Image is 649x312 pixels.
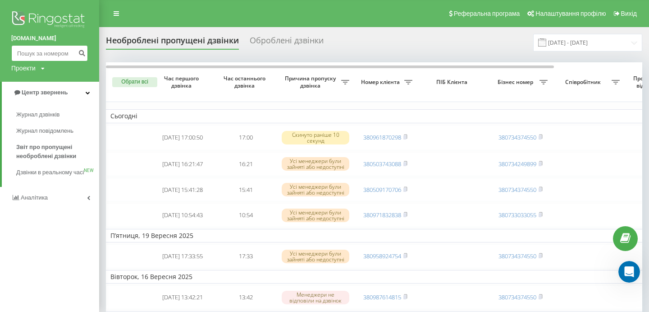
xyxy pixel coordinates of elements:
[282,209,349,222] div: Усі менеджери були зайняті або недоступні
[214,244,277,268] td: 17:33
[214,178,277,202] td: 15:41
[214,203,277,227] td: 10:54
[151,285,214,309] td: [DATE] 13:42:21
[112,77,157,87] button: Обрати всі
[363,252,401,260] a: 380958924754
[21,194,48,201] span: Аналiтика
[498,186,536,194] a: 380734374550
[282,183,349,196] div: Усі менеджери були зайняті або недоступні
[16,126,73,135] span: Журнал повідомлень
[16,107,99,123] a: Журнал дзвінків
[16,139,99,164] a: Звіт про пропущені необроблені дзвінки
[214,125,277,150] td: 17:00
[535,10,606,17] span: Налаштування профілю
[250,36,324,50] div: Оброблені дзвінки
[16,110,59,119] span: Журнал дзвінків
[2,82,99,103] a: Центр звернень
[151,125,214,150] td: [DATE] 17:00:50
[11,34,88,43] a: [DOMAIN_NAME]
[151,244,214,268] td: [DATE] 17:33:55
[282,157,349,171] div: Усі менеджери були зайняті або недоступні
[557,79,612,86] span: Співробітник
[363,293,401,301] a: 380987614815
[221,75,270,89] span: Час останнього дзвінка
[363,211,401,219] a: 380971832838
[16,143,95,161] span: Звіт про пропущені необроблені дзвінки
[454,10,520,17] span: Реферальна програма
[214,285,277,309] td: 13:42
[498,133,536,141] a: 380734374550
[16,164,99,181] a: Дзвінки в реальному часіNEW
[106,36,239,50] div: Необроблені пропущені дзвінки
[151,152,214,176] td: [DATE] 16:21:47
[363,186,401,194] a: 380509170706
[214,152,277,176] td: 16:21
[158,75,207,89] span: Час першого дзвінка
[618,261,640,283] iframe: Intercom live chat
[16,123,99,139] a: Журнал повідомлень
[282,75,341,89] span: Причина пропуску дзвінка
[151,203,214,227] td: [DATE] 10:54:43
[498,293,536,301] a: 380734374550
[22,89,68,96] span: Центр звернень
[11,45,88,61] input: Пошук за номером
[11,64,36,73] div: Проекти
[498,211,536,219] a: 380733033055
[363,160,401,168] a: 380503743088
[621,10,637,17] span: Вихід
[498,160,536,168] a: 380734249899
[16,168,84,177] span: Дзвінки в реальному часі
[282,291,349,304] div: Менеджери не відповіли на дзвінок
[282,250,349,263] div: Усі менеджери були зайняті або недоступні
[363,133,401,141] a: 380961870298
[11,9,88,32] img: Ringostat logo
[282,131,349,144] div: Скинуто раніше 10 секунд
[358,79,404,86] span: Номер клієнта
[494,79,539,86] span: Бізнес номер
[498,252,536,260] a: 380734374550
[151,178,214,202] td: [DATE] 15:41:28
[425,79,481,86] span: ПІБ Клієнта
